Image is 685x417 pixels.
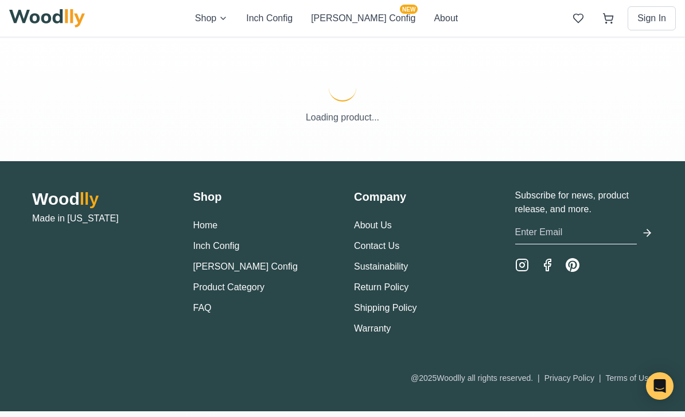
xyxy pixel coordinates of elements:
[32,212,170,225] p: Made in [US_STATE]
[646,372,674,400] div: Open Intercom Messenger
[544,373,594,383] a: Privacy Policy
[354,241,399,251] a: Contact Us
[599,373,601,383] span: |
[411,372,653,384] div: @ 2025 Woodlly all rights reserved.
[354,324,391,333] a: Warranty
[434,11,458,25] button: About
[193,260,298,274] button: [PERSON_NAME] Config
[193,282,265,292] a: Product Category
[193,220,218,230] a: Home
[195,11,228,25] button: Shop
[354,189,492,205] h3: Company
[566,258,579,272] a: Pinterest
[9,111,676,124] p: Loading product...
[80,189,99,208] span: lly
[515,189,653,216] p: Subscribe for news, product release, and more.
[354,282,408,292] a: Return Policy
[193,303,212,313] a: FAQ
[354,262,408,271] a: Sustainability
[606,373,653,383] a: Terms of Use
[9,9,85,28] img: Woodlly
[515,221,637,244] input: Enter Email
[400,5,418,14] span: NEW
[354,303,417,313] a: Shipping Policy
[193,239,240,253] button: Inch Config
[540,258,554,272] a: Facebook
[354,220,392,230] a: About Us
[193,189,332,205] h3: Shop
[538,373,540,383] span: |
[515,258,529,272] a: Instagram
[628,6,676,30] button: Sign In
[246,11,293,25] button: Inch Config
[32,189,170,209] h2: Wood
[311,11,415,25] button: [PERSON_NAME] ConfigNEW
